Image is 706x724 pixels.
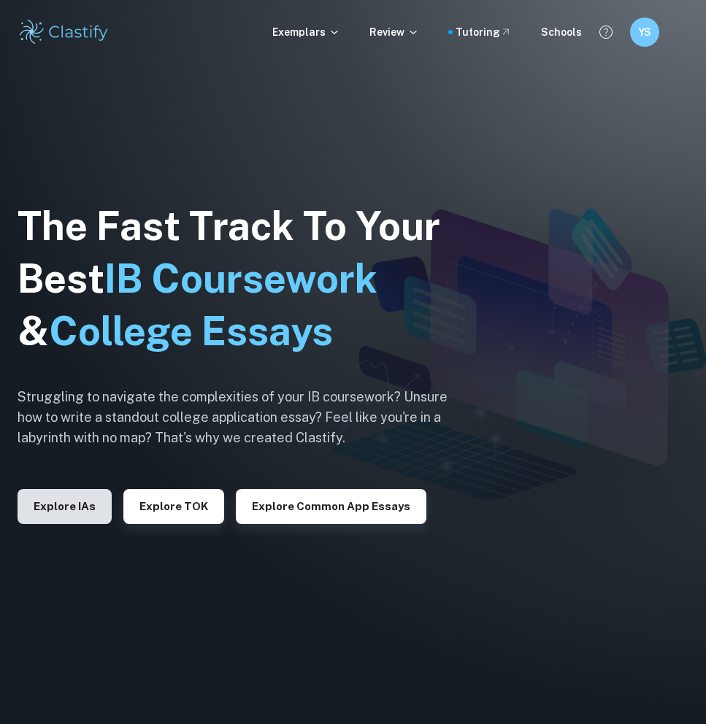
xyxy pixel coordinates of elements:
h6: Struggling to navigate the complexities of your IB coursework? Unsure how to write a standout col... [18,387,470,448]
span: IB Coursework [104,255,377,301]
button: Help and Feedback [594,20,618,45]
h1: The Fast Track To Your Best & [18,200,470,358]
p: Exemplars [272,24,340,40]
a: Schools [541,24,582,40]
button: Explore IAs [18,489,112,524]
a: Explore Common App essays [236,498,426,512]
a: Explore IAs [18,498,112,512]
button: Explore Common App essays [236,489,426,524]
button: Explore TOK [123,489,224,524]
h6: YS [637,24,653,40]
a: Explore TOK [123,498,224,512]
span: College Essays [49,308,333,354]
a: Tutoring [456,24,512,40]
button: YS [630,18,659,47]
img: Clastify logo [18,18,110,47]
p: Review [369,24,419,40]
